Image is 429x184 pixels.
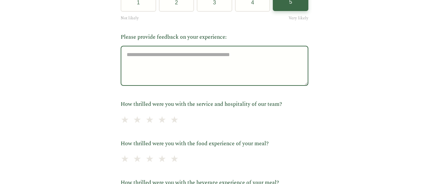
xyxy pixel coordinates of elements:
span: ★ [133,152,141,167]
span: ★ [145,152,154,167]
label: How thrilled were you with the service and hospitality of our team? [121,100,308,109]
span: ★ [145,113,154,128]
span: ★ [170,113,179,128]
span: ★ [170,152,179,167]
label: Please provide feedback on your experience: [121,33,308,42]
span: ★ [121,152,129,167]
span: ★ [133,113,141,128]
span: Not likely [121,15,139,21]
label: How thrilled were you with the food experience of your meal? [121,140,308,148]
span: ★ [121,113,129,128]
span: ★ [158,152,166,167]
span: Very likely [289,15,308,21]
span: ★ [158,113,166,128]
